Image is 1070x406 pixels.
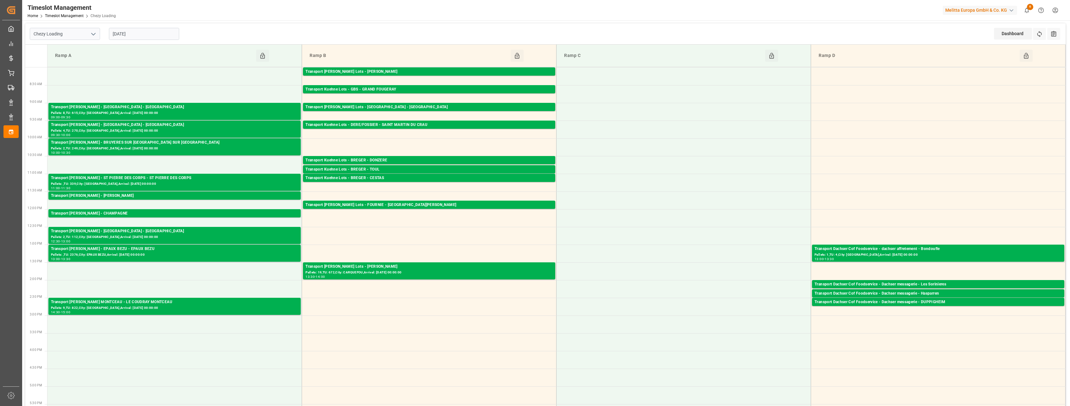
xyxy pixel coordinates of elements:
div: Transport [PERSON_NAME] Lots - [GEOGRAPHIC_DATA] - [GEOGRAPHIC_DATA] [305,104,553,110]
div: 14:00 [316,275,325,278]
div: Pallets: 11,TU: 922,City: [GEOGRAPHIC_DATA],Arrival: [DATE] 00:00:00 [305,93,553,98]
button: open menu [88,29,98,39]
span: 12:30 PM [28,224,42,228]
div: Ramp B [307,50,510,62]
div: Transport [PERSON_NAME] - BRUYERES SUR [GEOGRAPHIC_DATA] SUR [GEOGRAPHIC_DATA] [51,140,298,146]
span: 2:00 PM [30,277,42,281]
div: Transport Dachser Cof Foodservice - Dachser messagerie - Hasparren [815,290,1062,297]
div: Pallets: ,TU: 113,City: CESTAS,Arrival: [DATE] 00:00:00 [305,181,553,187]
div: 13:00 [61,240,70,243]
div: 09:30 [61,116,70,119]
div: Transport [PERSON_NAME] - [PERSON_NAME] [51,193,298,199]
div: - [60,116,61,119]
input: Type to search/select [30,28,100,40]
div: 09:30 [51,134,60,136]
span: 5:30 PM [30,401,42,405]
div: Pallets: ,TU: 100,City: [GEOGRAPHIC_DATA],Arrival: [DATE] 00:00:00 [51,199,298,204]
div: 11:00 [51,187,60,190]
span: 12:00 PM [28,206,42,210]
div: - [824,258,825,260]
div: - [60,151,61,154]
div: Transport Kuehne Lots - GBS - GRAND FOUGERAY [305,86,553,93]
span: 10:30 AM [28,153,42,157]
div: 13:00 [815,258,824,260]
button: Melitta Europa GmbH & Co. KG [943,4,1020,16]
div: - [60,187,61,190]
div: Transport [PERSON_NAME] - CHAMPAGNE [51,210,298,217]
div: Pallets: ,TU: 61,City: [GEOGRAPHIC_DATA][PERSON_NAME],Arrival: [DATE] 00:00:00 [305,208,553,214]
div: Pallets: 2,TU: 112,City: [GEOGRAPHIC_DATA],Arrival: [DATE] 00:00:00 [305,173,553,178]
div: Ramp D [816,50,1019,62]
button: show 6 new notifications [1020,3,1034,17]
span: 2:30 PM [30,295,42,298]
div: Transport [PERSON_NAME] - EPAUX BEZU - EPAUX BEZU [51,246,298,252]
div: Transport [PERSON_NAME] MONTCEAU - LE COUDRAY MONTCEAU [51,299,298,305]
div: Melitta Europa GmbH & Co. KG [943,6,1017,15]
div: - [60,311,61,314]
div: Pallets: 1,TU: 4,City: [GEOGRAPHIC_DATA],Arrival: [DATE] 00:00:00 [815,252,1062,258]
span: 5:00 PM [30,384,42,387]
div: Pallets: 8,TU: 615,City: [GEOGRAPHIC_DATA],Arrival: [DATE] 00:00:00 [51,110,298,116]
span: 4:30 PM [30,366,42,369]
div: Pallets: 4,TU: 270,City: [GEOGRAPHIC_DATA],Arrival: [DATE] 00:00:00 [51,128,298,134]
div: Transport Kuehne Lots - DERE/FOSSIER - SAINT MARTIN DU CRAU [305,122,553,128]
div: Transport Kuehne Lots - BREGER - DONZERE [305,157,553,164]
div: - [60,258,61,260]
div: Pallets: ,TU: 2376,City: EPAUX BEZU,Arrival: [DATE] 00:00:00 [51,252,298,258]
div: Dashboard [994,28,1032,40]
div: Pallets: 2,TU: 32,City: [GEOGRAPHIC_DATA],Arrival: [DATE] 00:00:00 [815,305,1062,311]
div: Transport Dachser Cof Foodservice - dachser affretement - Bondoufle [815,246,1062,252]
div: 10:30 [61,151,70,154]
div: Transport [PERSON_NAME] Lots - [PERSON_NAME] [305,264,553,270]
div: Transport [PERSON_NAME] - [GEOGRAPHIC_DATA] - [GEOGRAPHIC_DATA] [51,122,298,128]
div: Pallets: 2,TU: 249,City: [GEOGRAPHIC_DATA],Arrival: [DATE] 00:00:00 [51,146,298,151]
span: 11:30 AM [28,189,42,192]
div: 13:30 [305,275,315,278]
div: Pallets: 1,TU: 49,City: [GEOGRAPHIC_DATA],Arrival: [DATE] 00:00:00 [815,288,1062,293]
span: 11:00 AM [28,171,42,174]
a: Timeslot Management [45,14,84,18]
div: 13:30 [61,258,70,260]
div: Pallets: ,TU: 88,City: [GEOGRAPHIC_DATA],Arrival: [DATE] 00:00:00 [305,110,553,116]
div: Ramp C [562,50,765,62]
div: Transport [PERSON_NAME] Lots - FOURNIE - [GEOGRAPHIC_DATA][PERSON_NAME] [305,202,553,208]
span: 10:00 AM [28,135,42,139]
div: 13:30 [825,258,834,260]
button: Help Center [1034,3,1048,17]
span: 9:30 AM [30,118,42,121]
span: 9:00 AM [30,100,42,103]
div: Transport Dachser Cof Foodservice - Dachser messagerie - DUPPIGHEIM [815,299,1062,305]
div: Transport [PERSON_NAME] - [GEOGRAPHIC_DATA] - [GEOGRAPHIC_DATA] [51,228,298,234]
span: 1:30 PM [30,259,42,263]
div: Pallets: 12,TU: 95,City: [GEOGRAPHIC_DATA],Arrival: [DATE] 00:00:00 [305,75,553,80]
div: 13:00 [51,258,60,260]
div: Pallets: ,TU: 339,City: [GEOGRAPHIC_DATA],Arrival: [DATE] 00:00:00 [51,181,298,187]
input: DD-MM-YYYY [109,28,179,40]
div: - [60,240,61,243]
span: 4:00 PM [30,348,42,352]
div: Transport [PERSON_NAME] - [GEOGRAPHIC_DATA] - [GEOGRAPHIC_DATA] [51,104,298,110]
span: 1:00 PM [30,242,42,245]
div: Pallets: 9,TU: 822,City: [GEOGRAPHIC_DATA],Arrival: [DATE] 00:00:00 [51,305,298,311]
div: Ramp A [53,50,256,62]
div: 15:00 [61,311,70,314]
div: 10:00 [51,151,60,154]
div: 11:30 [61,187,70,190]
div: Transport [PERSON_NAME] - ST PIERRE DES CORPS - ST PIERRE DES CORPS [51,175,298,181]
div: 14:30 [51,311,60,314]
div: Pallets: 2,TU: 112,City: [GEOGRAPHIC_DATA],Arrival: [DATE] 00:00:00 [51,234,298,240]
span: 3:30 PM [30,330,42,334]
a: Home [28,14,38,18]
span: 8:30 AM [30,82,42,86]
div: - [60,134,61,136]
div: 09:00 [51,116,60,119]
div: 10:00 [61,134,70,136]
div: Transport Kuehne Lots - BREGER - TOUL [305,166,553,173]
div: Transport Kuehne Lots - BREGER - CESTAS [305,175,553,181]
div: Pallets: ,TU: 87,City: [GEOGRAPHIC_DATA],Arrival: [DATE] 00:00:00 [815,297,1062,302]
div: Transport [PERSON_NAME] Lots - [PERSON_NAME] [305,69,553,75]
span: 3:00 PM [30,313,42,316]
div: Pallets: 19,TU: 672,City: CARQUEFOU,Arrival: [DATE] 00:00:00 [305,270,553,275]
span: 6 [1027,4,1033,10]
div: 12:30 [51,240,60,243]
